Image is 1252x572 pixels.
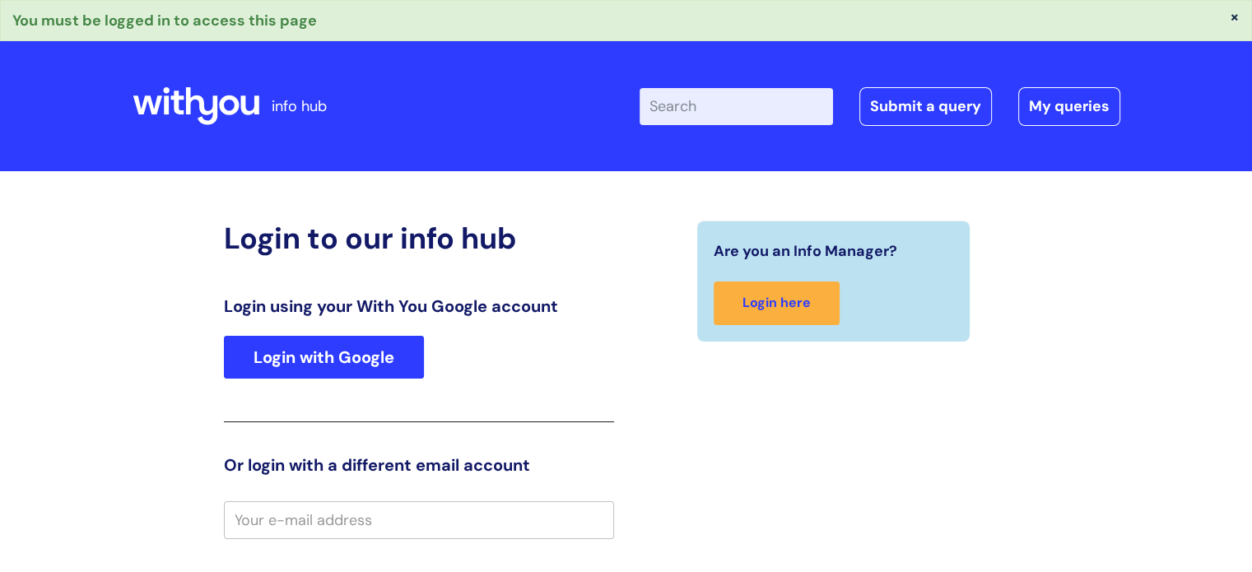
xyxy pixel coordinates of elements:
button: × [1230,9,1240,24]
span: Are you an Info Manager? [714,238,897,264]
p: info hub [272,93,327,119]
h3: Login using your With You Google account [224,296,614,316]
a: Login here [714,281,840,325]
h3: Or login with a different email account [224,455,614,475]
a: Submit a query [859,87,992,125]
input: Your e-mail address [224,501,614,539]
input: Search [640,88,833,124]
a: Login with Google [224,336,424,379]
h2: Login to our info hub [224,221,614,256]
a: My queries [1018,87,1120,125]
